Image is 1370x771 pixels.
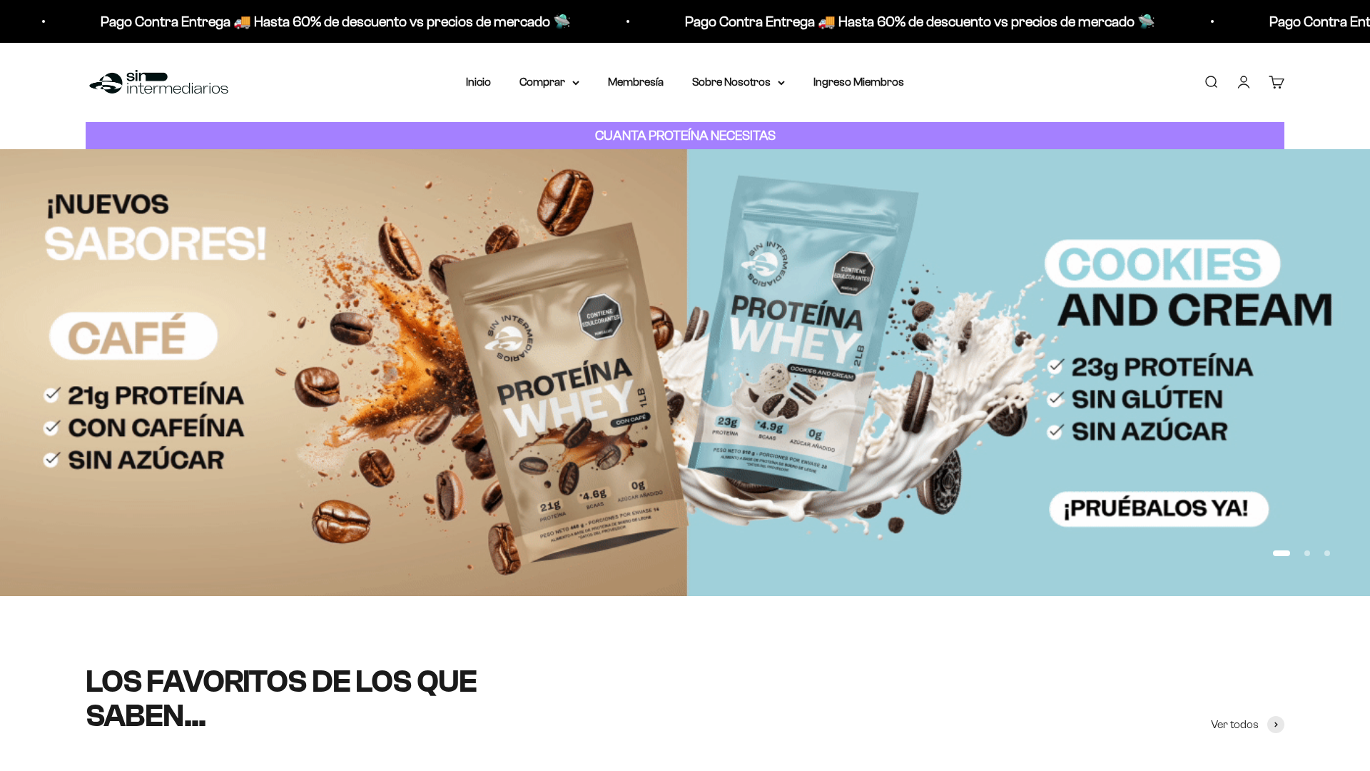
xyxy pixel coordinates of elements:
strong: CUANTA PROTEÍNA NECESITAS [595,128,776,143]
a: Ingreso Miembros [813,76,904,88]
p: Pago Contra Entrega 🚚 Hasta 60% de descuento vs precios de mercado 🛸 [602,10,1072,33]
a: Inicio [466,76,491,88]
split-lines: LOS FAVORITOS DE LOS QUE SABEN... [86,664,477,733]
summary: Sobre Nosotros [692,73,785,91]
a: Membresía [608,76,664,88]
p: Pago Contra Entrega 🚚 Hasta 60% de descuento vs precios de mercado 🛸 [17,10,487,33]
a: Ver todos [1211,715,1284,734]
summary: Comprar [519,73,579,91]
span: Ver todos [1211,715,1259,734]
